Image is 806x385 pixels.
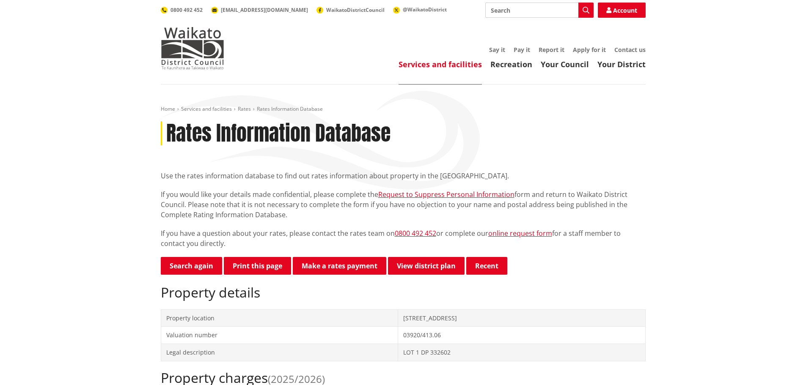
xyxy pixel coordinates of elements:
[238,105,251,112] a: Rates
[378,190,514,199] a: Request to Suppress Personal Information
[395,229,436,238] a: 0800 492 452
[326,6,385,14] span: WaikatoDistrictCouncil
[211,6,308,14] a: [EMAIL_ADDRESS][DOMAIN_NAME]
[573,46,606,54] a: Apply for it
[399,59,482,69] a: Services and facilities
[403,6,447,13] span: @WaikatoDistrict
[388,257,465,275] a: View district plan
[485,3,594,18] input: Search input
[293,257,386,275] a: Make a rates payment
[171,6,203,14] span: 0800 492 452
[490,59,532,69] a: Recreation
[166,121,391,146] h1: Rates Information Database
[466,257,507,275] button: Recent
[161,327,398,344] td: Valuation number
[398,327,645,344] td: 03920/413.06
[161,228,646,248] p: If you have a question about your rates, please contact the rates team on or complete our for a s...
[393,6,447,13] a: @WaikatoDistrict
[161,106,646,113] nav: breadcrumb
[224,257,291,275] button: Print this page
[257,105,323,112] span: Rates Information Database
[316,6,385,14] a: WaikatoDistrictCouncil
[161,309,398,327] td: Property location
[221,6,308,14] span: [EMAIL_ADDRESS][DOMAIN_NAME]
[161,284,646,300] h2: Property details
[597,59,646,69] a: Your District
[514,46,530,54] a: Pay it
[161,27,224,69] img: Waikato District Council - Te Kaunihera aa Takiwaa o Waikato
[161,105,175,112] a: Home
[541,59,589,69] a: Your Council
[539,46,564,54] a: Report it
[398,344,645,361] td: LOT 1 DP 332602
[614,46,646,54] a: Contact us
[161,171,646,181] p: Use the rates information database to find out rates information about property in the [GEOGRAPHI...
[161,6,203,14] a: 0800 492 452
[489,46,505,54] a: Say it
[161,344,398,361] td: Legal description
[598,3,646,18] a: Account
[161,189,646,220] p: If you would like your details made confidential, please complete the form and return to Waikato ...
[181,105,232,112] a: Services and facilities
[488,229,552,238] a: online request form
[161,257,222,275] a: Search again
[398,309,645,327] td: [STREET_ADDRESS]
